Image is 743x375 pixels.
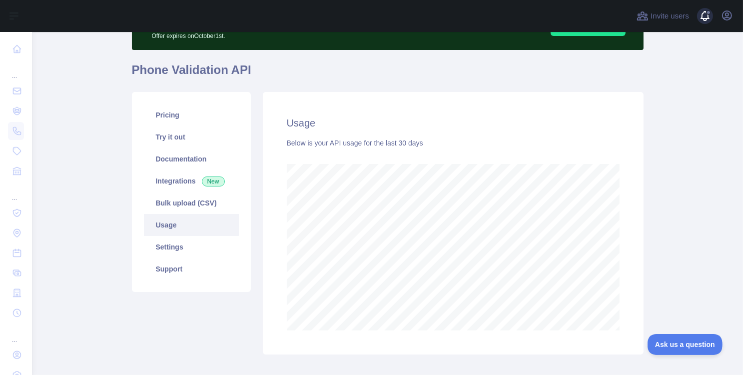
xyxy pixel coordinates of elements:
div: ... [8,182,24,202]
a: Pricing [144,104,239,126]
h2: Usage [287,116,620,130]
a: Support [144,258,239,280]
span: Invite users [651,10,689,22]
span: New [202,176,225,186]
button: Invite users [635,8,691,24]
p: Offer expires on October 1st. [152,28,426,40]
a: Usage [144,214,239,236]
div: ... [8,324,24,344]
a: Try it out [144,126,239,148]
a: Documentation [144,148,239,170]
a: Bulk upload (CSV) [144,192,239,214]
a: Settings [144,236,239,258]
iframe: Toggle Customer Support [648,334,723,355]
div: Below is your API usage for the last 30 days [287,138,620,148]
div: ... [8,60,24,80]
h1: Phone Validation API [132,62,644,86]
a: Integrations New [144,170,239,192]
